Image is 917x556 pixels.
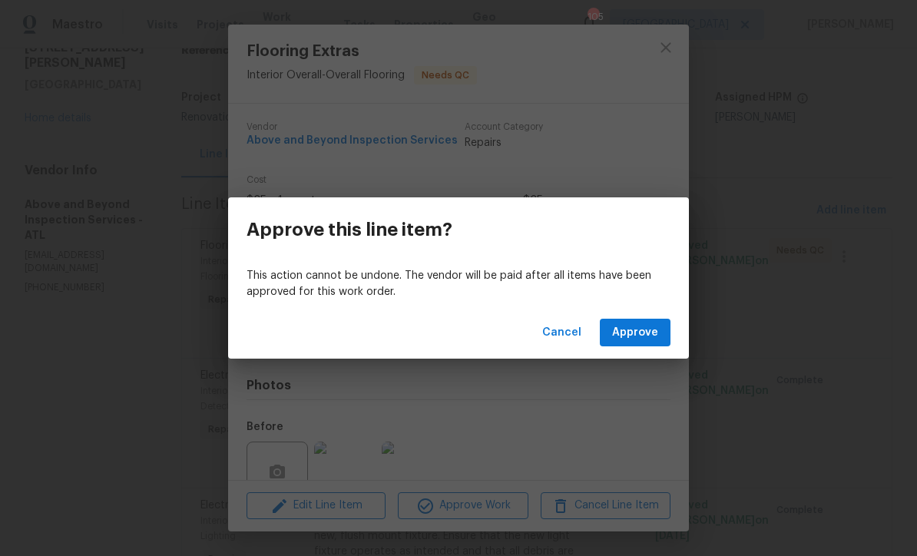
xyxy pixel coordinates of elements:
[247,219,452,240] h3: Approve this line item?
[247,268,670,300] p: This action cannot be undone. The vendor will be paid after all items have been approved for this...
[600,319,670,347] button: Approve
[536,319,588,347] button: Cancel
[542,323,581,343] span: Cancel
[612,323,658,343] span: Approve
